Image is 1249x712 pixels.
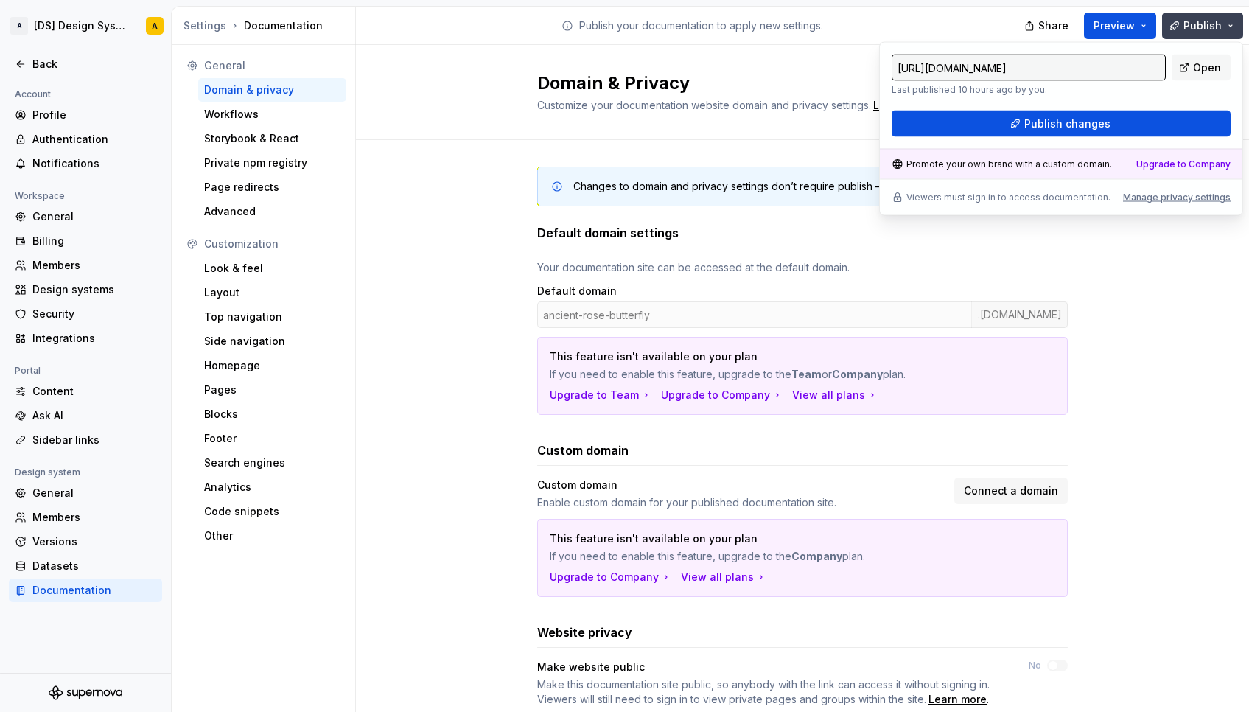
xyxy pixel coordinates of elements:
[32,408,156,423] div: Ask AI
[9,254,162,277] a: Members
[792,388,878,402] button: View all plans
[1024,116,1110,131] span: Publish changes
[32,534,156,549] div: Versions
[183,18,226,33] button: Settings
[832,368,883,380] strong: Company
[892,84,1166,96] p: Last published 10 hours ago by you.
[204,456,340,470] div: Search engines
[32,234,156,248] div: Billing
[204,480,340,495] div: Analytics
[204,504,340,519] div: Code snippets
[204,58,340,73] div: General
[204,261,340,276] div: Look & feel
[32,132,156,147] div: Authentication
[1094,18,1135,33] span: Preview
[204,358,340,373] div: Homepage
[198,451,346,475] a: Search engines
[9,481,162,505] a: General
[1183,18,1222,33] span: Publish
[32,510,156,525] div: Members
[9,362,46,380] div: Portal
[791,368,822,380] strong: Team
[32,331,156,346] div: Integrations
[198,475,346,499] a: Analytics
[204,83,340,97] div: Domain & privacy
[550,388,652,402] button: Upgrade to Team
[9,327,162,350] a: Integrations
[928,692,987,707] div: Learn more
[10,17,28,35] div: A
[9,152,162,175] a: Notifications
[9,506,162,529] a: Members
[198,427,346,450] a: Footer
[1084,13,1156,39] button: Preview
[183,18,349,33] div: Documentation
[198,281,346,304] a: Layout
[906,192,1110,203] p: Viewers must sign in to access documentation.
[204,107,340,122] div: Workflows
[32,258,156,273] div: Members
[873,98,931,113] div: Learn more
[204,310,340,324] div: Top navigation
[537,478,945,492] div: Custom domain
[198,305,346,329] a: Top navigation
[791,550,842,562] strong: Company
[9,380,162,403] a: Content
[537,224,679,242] h3: Default domain settings
[550,367,952,382] p: If you need to enable this feature, upgrade to the or plan.
[32,384,156,399] div: Content
[1123,192,1231,203] button: Manage privacy settings
[32,307,156,321] div: Security
[537,260,1068,275] div: Your documentation site can be accessed at the default domain.
[537,71,1050,95] h2: Domain & Privacy
[198,500,346,523] a: Code snippets
[550,531,952,546] p: This feature isn't available on your plan
[681,570,767,584] button: View all plans
[32,559,156,573] div: Datasets
[198,127,346,150] a: Storybook & React
[9,464,86,481] div: Design system
[198,200,346,223] a: Advanced
[152,20,158,32] div: A
[198,102,346,126] a: Workflows
[550,570,672,584] button: Upgrade to Company
[1038,18,1068,33] span: Share
[537,284,617,299] label: Default domain
[204,383,340,397] div: Pages
[204,204,340,219] div: Advanced
[1017,13,1078,39] button: Share
[198,354,346,377] a: Homepage
[32,209,156,224] div: General
[9,302,162,326] a: Security
[204,180,340,195] div: Page redirects
[9,404,162,427] a: Ask AI
[9,530,162,554] a: Versions
[1136,158,1231,170] a: Upgrade to Company
[579,18,823,33] p: Publish your documentation to apply new settings.
[32,57,156,71] div: Back
[537,99,871,111] span: Customize your documentation website domain and privacy settings.
[204,131,340,146] div: Storybook & React
[198,329,346,353] a: Side navigation
[537,495,945,510] div: Enable custom domain for your published documentation site.
[32,433,156,447] div: Sidebar links
[32,486,156,500] div: General
[198,402,346,426] a: Blocks
[204,285,340,300] div: Layout
[537,441,629,459] h3: Custom domain
[661,388,783,402] button: Upgrade to Company
[9,103,162,127] a: Profile
[9,205,162,228] a: General
[550,349,952,364] p: This feature isn't available on your plan
[32,583,156,598] div: Documentation
[1029,660,1041,671] label: No
[204,528,340,543] div: Other
[537,660,1002,674] div: Make website public
[32,282,156,297] div: Design systems
[9,128,162,151] a: Authentication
